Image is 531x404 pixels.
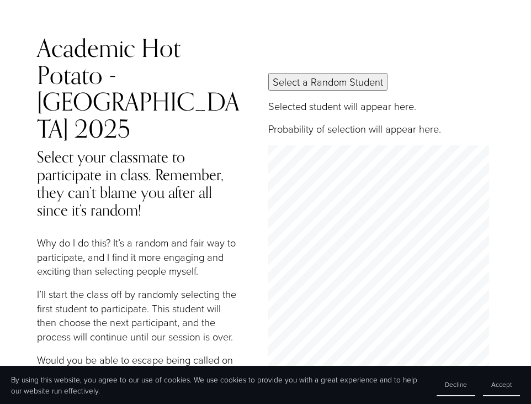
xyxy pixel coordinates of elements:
button: Decline [437,374,475,396]
p: Would you be able to escape being called on during the entire course? Is it possible? Sure. Is it... [37,353,241,396]
p: By using this website, you agree to our use of cookies. We use cookies to provide you with a grea... [11,374,426,395]
h4: Select your classmate to participate in class. Remember, they can’t blame you after all since it’... [37,148,241,218]
button: Accept [483,374,520,396]
p: I’ll start the class off by randomly selecting the first student to participate. This student wil... [37,287,241,344]
p: Probability of selection will appear here. [268,122,515,137]
h2: Academic Hot Potato - [GEOGRAPHIC_DATA] 2025 [37,35,241,142]
p: Selected student will appear here. [268,99,515,114]
span: Accept [491,380,512,389]
p: Why do I do this? It’s a random and fair way to participate, and I find it more engaging and exci... [37,236,241,279]
button: Select a Random Student [268,73,387,91]
span: Decline [445,380,467,389]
